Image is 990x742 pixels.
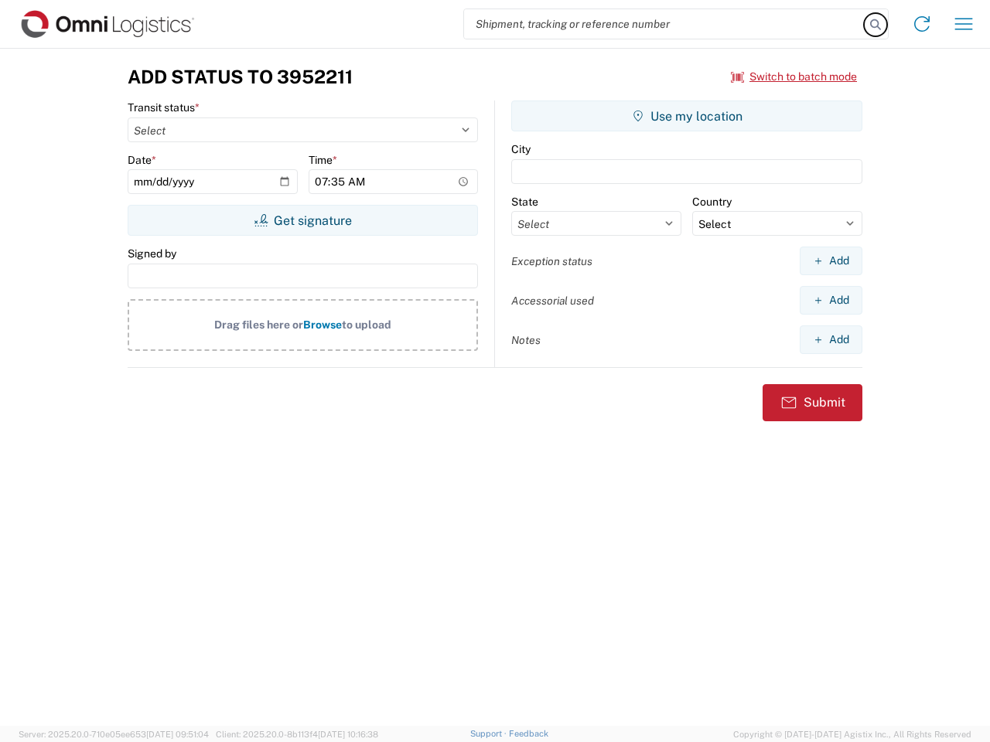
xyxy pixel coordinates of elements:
[800,325,862,354] button: Add
[511,195,538,209] label: State
[692,195,732,209] label: Country
[763,384,862,421] button: Submit
[800,247,862,275] button: Add
[511,142,531,156] label: City
[470,729,509,738] a: Support
[511,333,541,347] label: Notes
[800,286,862,315] button: Add
[464,9,865,39] input: Shipment, tracking or reference number
[733,727,971,741] span: Copyright © [DATE]-[DATE] Agistix Inc., All Rights Reserved
[19,730,209,739] span: Server: 2025.20.0-710e05ee653
[511,294,594,308] label: Accessorial used
[128,153,156,167] label: Date
[309,153,337,167] label: Time
[128,100,200,114] label: Transit status
[511,100,862,131] button: Use my location
[128,205,478,236] button: Get signature
[318,730,378,739] span: [DATE] 10:16:38
[128,66,353,88] h3: Add Status to 3952211
[128,247,176,260] label: Signed by
[146,730,209,739] span: [DATE] 09:51:04
[214,318,303,331] span: Drag files here or
[731,64,857,90] button: Switch to batch mode
[511,254,592,268] label: Exception status
[342,318,391,331] span: to upload
[216,730,378,739] span: Client: 2025.20.0-8b113f4
[509,729,548,738] a: Feedback
[303,318,342,331] span: Browse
